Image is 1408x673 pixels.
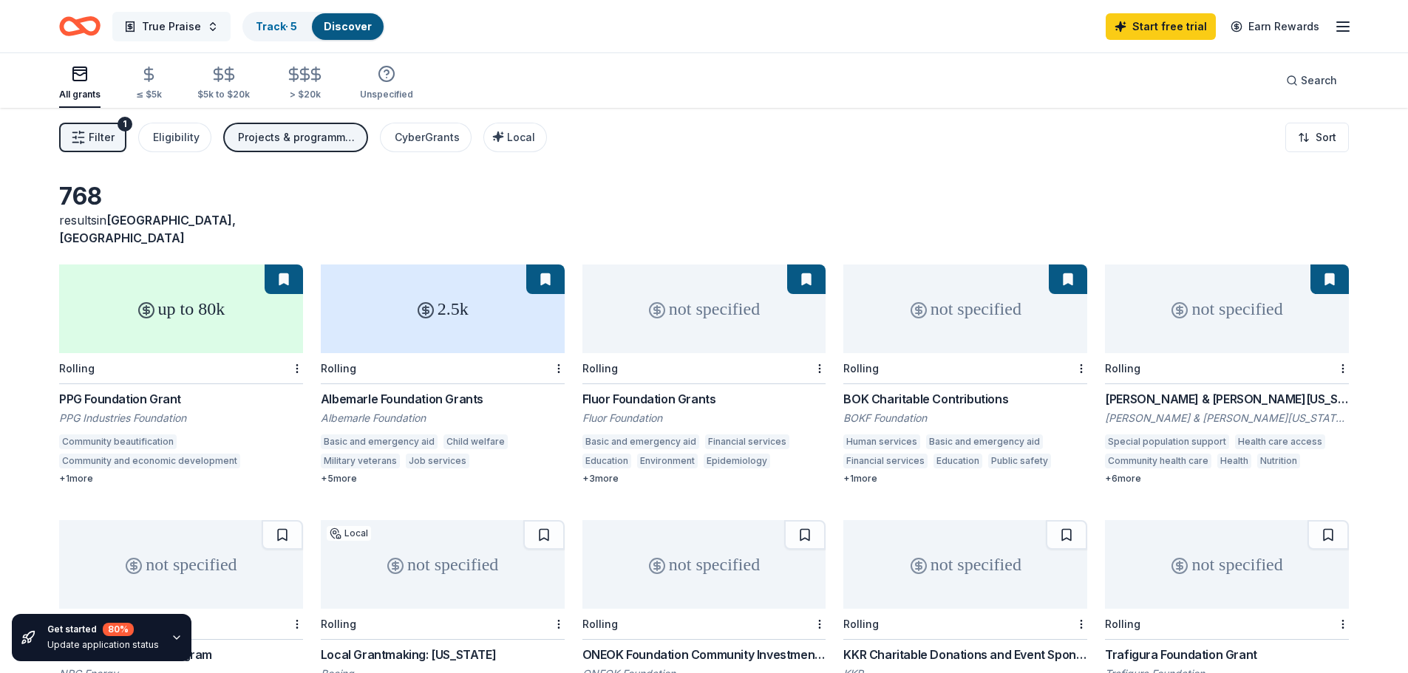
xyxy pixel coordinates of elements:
button: Track· 5Discover [242,12,385,41]
div: Local [327,526,371,541]
button: CyberGrants [380,123,472,152]
div: Fluor Foundation [582,411,826,426]
span: Filter [89,129,115,146]
button: Search [1274,66,1349,95]
a: up to 80kRollingPPG Foundation GrantPPG Industries FoundationCommunity beautificationCommunity an... [59,264,303,485]
div: [PERSON_NAME] & [PERSON_NAME][US_STATE] Foundation [1105,411,1349,426]
button: Local [483,123,547,152]
div: Nutrition [1257,454,1300,468]
div: Basic and emergency aid [321,434,438,449]
div: Projects & programming, Fellowship [238,129,356,146]
span: Sort [1316,129,1336,146]
div: Health care access [1235,434,1325,449]
div: not specified [843,520,1087,609]
div: Special population support [1105,434,1229,449]
div: Financial services [843,454,928,468]
div: BOKF Foundation [843,411,1087,426]
div: Fluor Foundation Grants [582,390,826,408]
div: not specified [582,264,826,353]
button: Unspecified [360,59,413,108]
a: Start free trial [1106,13,1216,40]
div: Human services [843,434,920,449]
div: 768 [59,182,303,211]
a: not specifiedRolling[PERSON_NAME] & [PERSON_NAME][US_STATE] Foundation Grants[PERSON_NAME] & [PER... [1105,264,1349,485]
div: not specified [321,520,565,609]
div: up to 80k [59,264,303,353]
div: Rolling [843,618,879,630]
div: + 6 more [1105,473,1349,485]
div: Job services [406,454,469,468]
span: True Praise [142,18,201,35]
div: not specified [1105,264,1349,353]
div: ≤ $5k [136,89,162,100]
div: Local Grantmaking: [US_STATE] [321,646,565,663]
div: Eligibility [153,129,200,146]
div: Child welfare [443,434,508,449]
div: Rolling [59,362,95,375]
div: + 1 more [843,473,1087,485]
div: Albemarle Foundation [321,411,565,426]
span: in [59,213,236,245]
div: Education [582,454,631,468]
div: + 5 more [321,473,565,485]
div: not specified [59,520,303,609]
div: $5k to $20k [197,89,250,100]
div: Rolling [321,362,356,375]
a: Track· 5 [256,20,297,33]
div: results [59,211,303,247]
a: Home [59,9,101,44]
div: 80 % [103,623,134,636]
button: Eligibility [138,123,211,152]
div: 2.5k [321,264,565,353]
div: Rolling [1105,618,1140,630]
div: Unspecified [360,89,413,100]
div: Rolling [1105,362,1140,375]
a: 2.5kRollingAlbemarle Foundation GrantsAlbemarle FoundationBasic and emergency aidChild welfareMil... [321,264,565,485]
div: not specified [843,264,1087,353]
div: Education [933,454,982,468]
button: $5k to $20k [197,60,250,108]
button: Filter1 [59,123,126,152]
div: > $20k [285,89,324,100]
div: Epidemiology [704,454,770,468]
button: Sort [1285,123,1349,152]
div: Update application status [47,639,159,651]
div: not specified [582,520,826,609]
a: not specifiedRollingBOK Charitable ContributionsBOKF FoundationHuman servicesBasic and emergency ... [843,264,1087,485]
span: [GEOGRAPHIC_DATA], [GEOGRAPHIC_DATA] [59,213,236,245]
div: Basic and emergency aid [582,434,699,449]
div: Basic and emergency aid [926,434,1043,449]
div: Albemarle Foundation Grants [321,390,565,408]
div: Rolling [582,362,618,375]
div: Public safety [988,454,1051,468]
span: Local [507,131,535,143]
div: not specified [1105,520,1349,609]
a: not specifiedRollingFluor Foundation GrantsFluor FoundationBasic and emergency aidFinancial servi... [582,264,826,485]
button: > $20k [285,60,324,108]
div: Get started [47,623,159,636]
button: True Praise [112,12,231,41]
a: Discover [324,20,372,33]
div: ONEOK Foundation Community Investments Grants [582,646,826,663]
span: Search [1301,72,1337,89]
div: Rolling [321,618,356,630]
div: Military veterans [321,454,400,468]
button: All grants [59,59,101,108]
div: CyberGrants [395,129,460,146]
button: ≤ $5k [136,60,162,108]
div: Community beautification [59,434,177,449]
div: Community and economic development [59,454,240,468]
div: + 3 more [582,473,826,485]
div: Community health care [1105,454,1211,468]
div: Rolling [582,618,618,630]
div: Rolling [843,362,879,375]
div: All grants [59,89,101,100]
div: PPG Industries Foundation [59,411,303,426]
div: Financial services [705,434,789,449]
div: PPG Foundation Grant [59,390,303,408]
div: BOK Charitable Contributions [843,390,1087,408]
div: Health [1217,454,1251,468]
div: 1 [118,117,132,131]
button: Projects & programming, Fellowship [223,123,368,152]
div: Environment [637,454,698,468]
